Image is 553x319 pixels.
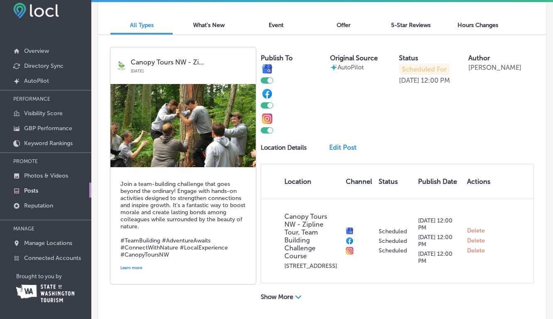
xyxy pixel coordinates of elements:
label: Status [399,54,418,62]
p: AutoPilot [338,64,364,71]
p: Overview [24,47,49,54]
p: Keyword Rankings [24,140,73,147]
p: [PERSON_NAME] [468,64,521,72]
label: Author [468,54,490,62]
span: Delete [467,247,485,255]
th: Publish Date [415,164,464,199]
span: Delete [467,237,485,245]
p: Scheduled [379,228,411,235]
span: 5-Star Reviews [391,22,431,29]
p: [DATE] [131,66,250,74]
p: Scheduled [379,237,411,245]
th: Channel [343,164,375,199]
p: 12:00 PM [421,77,450,84]
img: 1c2bc70e-8aee-43cf-8c01-89019f0725e0IMG_90742.jpg [110,84,256,167]
label: Publish To [261,54,293,62]
p: Scheduled For [399,64,450,75]
th: Status [375,164,415,199]
p: [DATE] 12:00 PM [418,234,460,248]
label: Original Source [330,54,378,62]
p: [STREET_ADDRESS] [284,262,339,270]
h5: Join a team-building challenge that goes beyond the ordinary! Engage with hands-on activities des... [120,181,246,258]
span: Event [269,22,284,29]
p: Scheduled [379,247,411,254]
img: autopilot-icon [330,64,338,71]
span: All Types [130,22,154,29]
p: [DATE] 12:00 PM [418,250,460,265]
img: fda3e92497d09a02dc62c9cd864e3231.png [13,3,59,18]
p: Connected Accounts [24,255,81,262]
p: [DATE] [399,77,419,84]
p: Photos & Videos [24,172,68,179]
p: AutoPilot [24,77,49,84]
p: Show More [261,293,293,301]
img: logo [116,60,127,71]
p: Canopy Tours NW - Zipline Tour, Team Building Challenge Course [284,213,339,260]
span: Delete [467,227,485,235]
p: Reputation [24,202,53,209]
p: GBP Performance [24,125,72,132]
p: Manage Locations [24,240,72,247]
th: Location [261,164,343,199]
span: Hours Changes [458,22,498,29]
p: Canopy Tours NW - Zi... [131,59,250,66]
span: Offer [337,22,350,29]
th: Actions [464,164,494,199]
p: Visibility Score [24,110,63,117]
span: What's New [193,22,225,29]
img: Washington Tourism [16,284,74,302]
p: Brought to you by [16,273,91,279]
p: Location Details [261,144,307,151]
p: [DATE] 12:00 PM [418,217,460,231]
p: Posts [24,187,38,194]
p: Directory Sync [24,62,64,69]
a: Edit Post [329,143,362,151]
